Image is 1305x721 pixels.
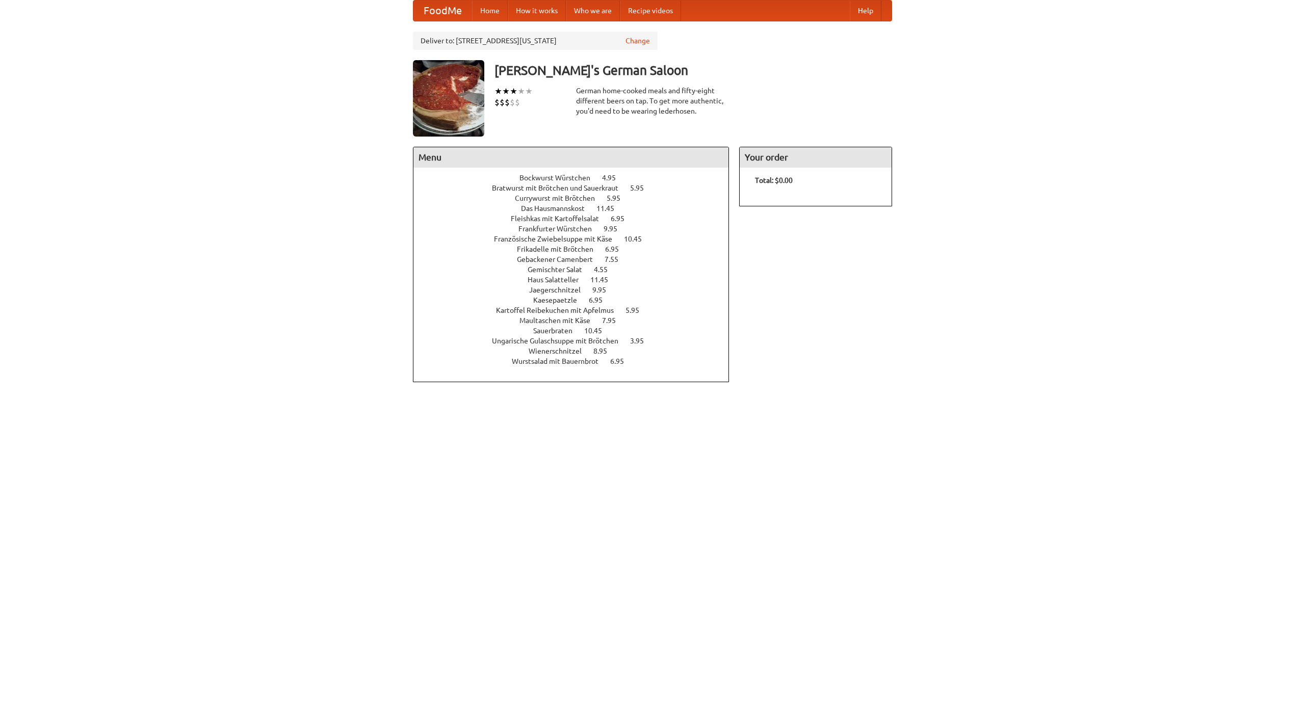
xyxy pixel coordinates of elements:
span: Das Hausmannskost [521,204,595,212]
a: Französische Zwiebelsuppe mit Käse 10.45 [494,235,661,243]
span: 9.95 [592,286,616,294]
li: ★ [517,86,525,97]
span: Frankfurter Würstchen [518,225,602,233]
span: Gemischter Salat [528,265,592,274]
a: Kaesepaetzle 6.95 [533,296,621,304]
a: Jaegerschnitzel 9.95 [529,286,625,294]
h3: [PERSON_NAME]'s German Saloon [494,60,892,81]
div: German home-cooked meals and fifty-eight different beers on tap. To get more authentic, you'd nee... [576,86,729,116]
a: Ungarische Gulaschsuppe mit Brötchen 3.95 [492,337,663,345]
a: How it works [508,1,566,21]
a: Sauerbraten 10.45 [533,327,621,335]
span: Haus Salatteller [528,276,589,284]
a: Frankfurter Würstchen 9.95 [518,225,636,233]
a: Who we are [566,1,620,21]
a: Home [472,1,508,21]
img: angular.jpg [413,60,484,137]
li: $ [505,97,510,108]
a: Kartoffel Reibekuchen mit Apfelmus 5.95 [496,306,658,314]
span: 7.55 [605,255,629,263]
span: Sauerbraten [533,327,583,335]
span: Bratwurst mit Brötchen und Sauerkraut [492,184,629,192]
span: Wienerschnitzel [529,347,592,355]
li: $ [515,97,520,108]
span: 4.95 [602,174,626,182]
span: 9.95 [604,225,628,233]
span: 6.95 [610,357,634,365]
span: Wurstsalad mit Bauernbrot [512,357,609,365]
span: 6.95 [611,215,635,223]
span: 6.95 [589,296,613,304]
li: ★ [525,86,533,97]
span: 10.45 [584,327,612,335]
span: 7.95 [602,316,626,325]
span: Fleishkas mit Kartoffelsalat [511,215,609,223]
a: Bockwurst Würstchen 4.95 [519,174,635,182]
span: Bockwurst Würstchen [519,174,601,182]
span: 3.95 [630,337,654,345]
a: FoodMe [413,1,472,21]
span: Kaesepaetzle [533,296,587,304]
a: Currywurst mit Brötchen 5.95 [515,194,639,202]
h4: Your order [740,147,892,168]
li: ★ [502,86,510,97]
span: 4.55 [594,265,618,274]
a: Bratwurst mit Brötchen und Sauerkraut 5.95 [492,184,663,192]
a: Help [850,1,881,21]
a: Change [625,36,650,46]
span: Maultaschen mit Käse [519,316,601,325]
div: Deliver to: [STREET_ADDRESS][US_STATE] [413,32,658,50]
li: $ [494,97,500,108]
li: $ [510,97,515,108]
span: 5.95 [630,184,654,192]
b: Total: $0.00 [755,176,793,184]
a: Fleishkas mit Kartoffelsalat 6.95 [511,215,643,223]
a: Wienerschnitzel 8.95 [529,347,626,355]
span: Frikadelle mit Brötchen [517,245,604,253]
li: ★ [494,86,502,97]
span: Gebackener Camenbert [517,255,603,263]
a: Recipe videos [620,1,681,21]
span: Ungarische Gulaschsuppe mit Brötchen [492,337,629,345]
a: Haus Salatteller 11.45 [528,276,627,284]
a: Gemischter Salat 4.55 [528,265,627,274]
a: Gebackener Camenbert 7.55 [517,255,637,263]
h4: Menu [413,147,728,168]
span: 8.95 [593,347,617,355]
a: Maultaschen mit Käse 7.95 [519,316,635,325]
a: Wurstsalad mit Bauernbrot 6.95 [512,357,643,365]
span: Kartoffel Reibekuchen mit Apfelmus [496,306,624,314]
span: 11.45 [596,204,624,212]
span: Currywurst mit Brötchen [515,194,605,202]
span: 10.45 [624,235,652,243]
li: $ [500,97,505,108]
a: Frikadelle mit Brötchen 6.95 [517,245,638,253]
a: Das Hausmannskost 11.45 [521,204,633,212]
span: Jaegerschnitzel [529,286,591,294]
span: 5.95 [625,306,649,314]
li: ★ [510,86,517,97]
span: 5.95 [607,194,631,202]
span: 11.45 [590,276,618,284]
span: Französische Zwiebelsuppe mit Käse [494,235,622,243]
span: 6.95 [605,245,629,253]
